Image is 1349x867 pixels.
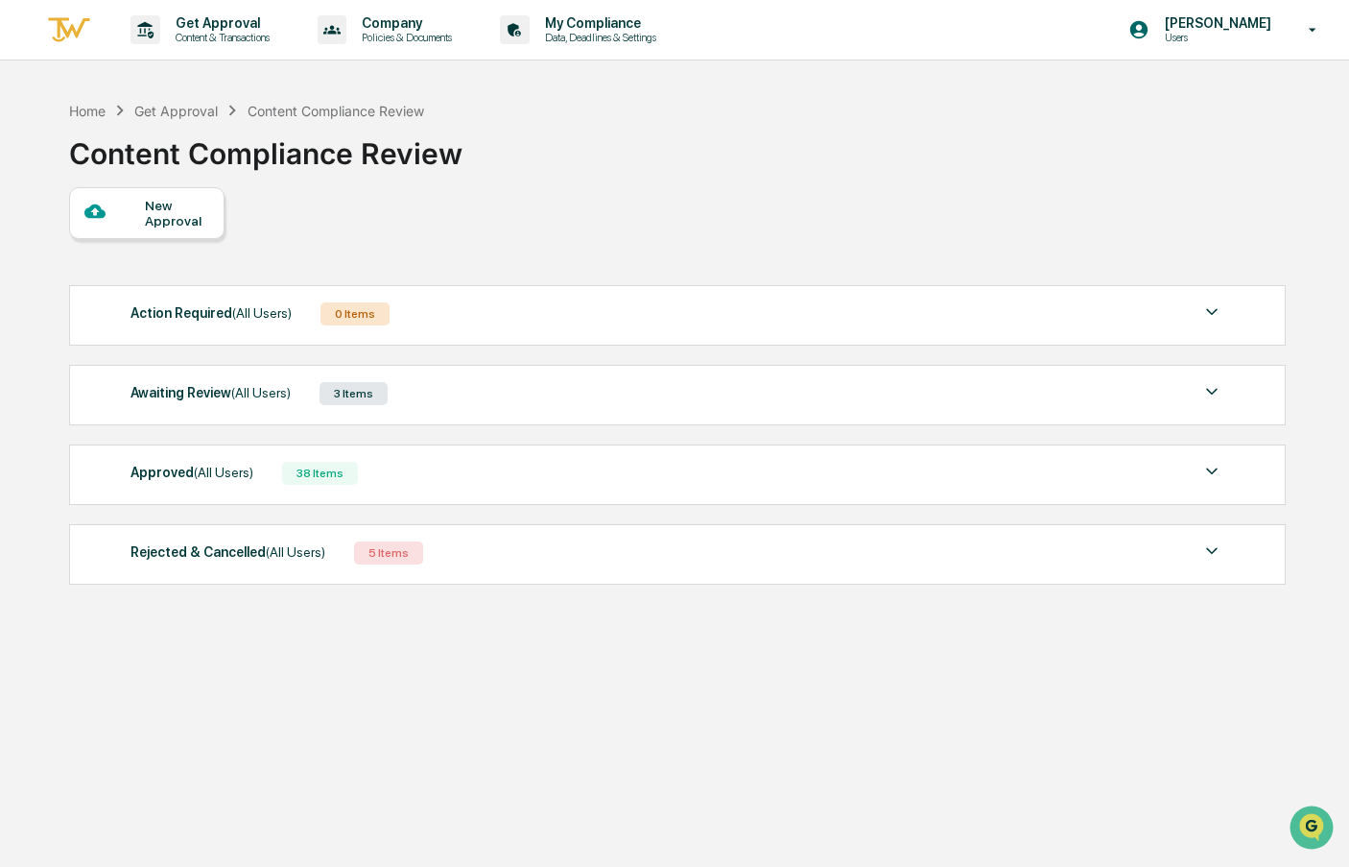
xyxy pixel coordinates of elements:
iframe: Open customer support [1288,804,1339,855]
img: caret [1200,301,1223,324]
a: Powered byPylon [135,325,232,340]
span: Attestations [158,242,238,261]
span: (All Users) [232,305,292,321]
div: 🖐️ [19,244,35,259]
p: Get Approval [160,15,279,31]
p: Company [346,15,461,31]
span: Pylon [191,325,232,340]
p: Content & Transactions [160,31,279,44]
img: logo [46,14,92,46]
p: Data, Deadlines & Settings [530,31,666,44]
div: 3 Items [319,382,388,405]
span: (All Users) [266,544,325,560]
div: Approved [130,460,253,485]
p: Users [1149,31,1281,44]
div: New Approval [145,198,209,229]
a: 🔎Data Lookup [12,271,129,305]
div: Action Required [130,301,292,325]
span: (All Users) [231,385,291,400]
div: Rejected & Cancelled [130,540,325,565]
p: My Compliance [530,15,666,31]
p: Policies & Documents [346,31,461,44]
img: caret [1200,540,1223,563]
div: Get Approval [134,103,218,119]
a: 🗄️Attestations [131,234,246,269]
div: Content Compliance Review [248,103,424,119]
div: 0 Items [320,302,390,325]
span: (All Users) [194,465,253,480]
div: We're available if you need us! [65,166,243,181]
div: 🔎 [19,280,35,296]
div: 🗄️ [139,244,154,259]
p: How can we help? [19,40,349,71]
img: caret [1200,460,1223,483]
div: Start new chat [65,147,315,166]
img: caret [1200,380,1223,403]
img: 1746055101610-c473b297-6a78-478c-a979-82029cc54cd1 [19,147,54,181]
input: Clear [50,87,317,108]
button: Start new chat [326,153,349,176]
a: 🖐️Preclearance [12,234,131,269]
div: 38 Items [282,462,358,485]
div: Home [69,103,106,119]
div: 5 Items [354,542,423,565]
span: Preclearance [38,242,124,261]
div: Content Compliance Review [69,121,462,171]
span: Data Lookup [38,278,121,298]
div: Awaiting Review [130,380,291,405]
p: [PERSON_NAME] [1149,15,1281,31]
